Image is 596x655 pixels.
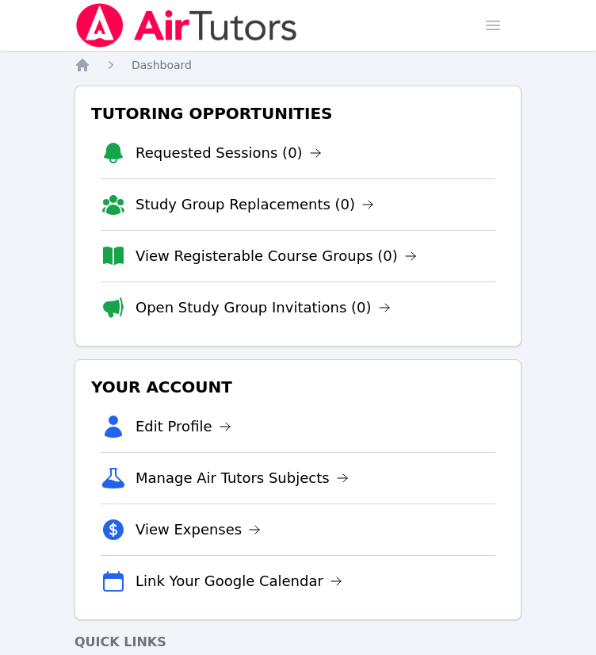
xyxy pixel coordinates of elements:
img: Air Tutors [74,3,299,48]
h3: Your Account [88,373,508,401]
a: Requested Sessions (0) [136,142,322,164]
span: Dashboard [132,59,192,71]
a: View Expenses [136,519,261,541]
a: View Registerable Course Groups (0) [136,245,417,267]
h3: Tutoring Opportunities [88,99,508,128]
a: Dashboard [132,57,192,73]
a: Study Group Replacements (0) [136,193,374,216]
nav: Breadcrumb [74,57,521,73]
a: Edit Profile [136,416,231,438]
h4: Quick Links [74,633,521,652]
a: Manage Air Tutors Subjects [136,467,349,489]
a: Link Your Google Calendar [136,570,342,592]
a: Open Study Group Invitations (0) [136,297,391,319]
